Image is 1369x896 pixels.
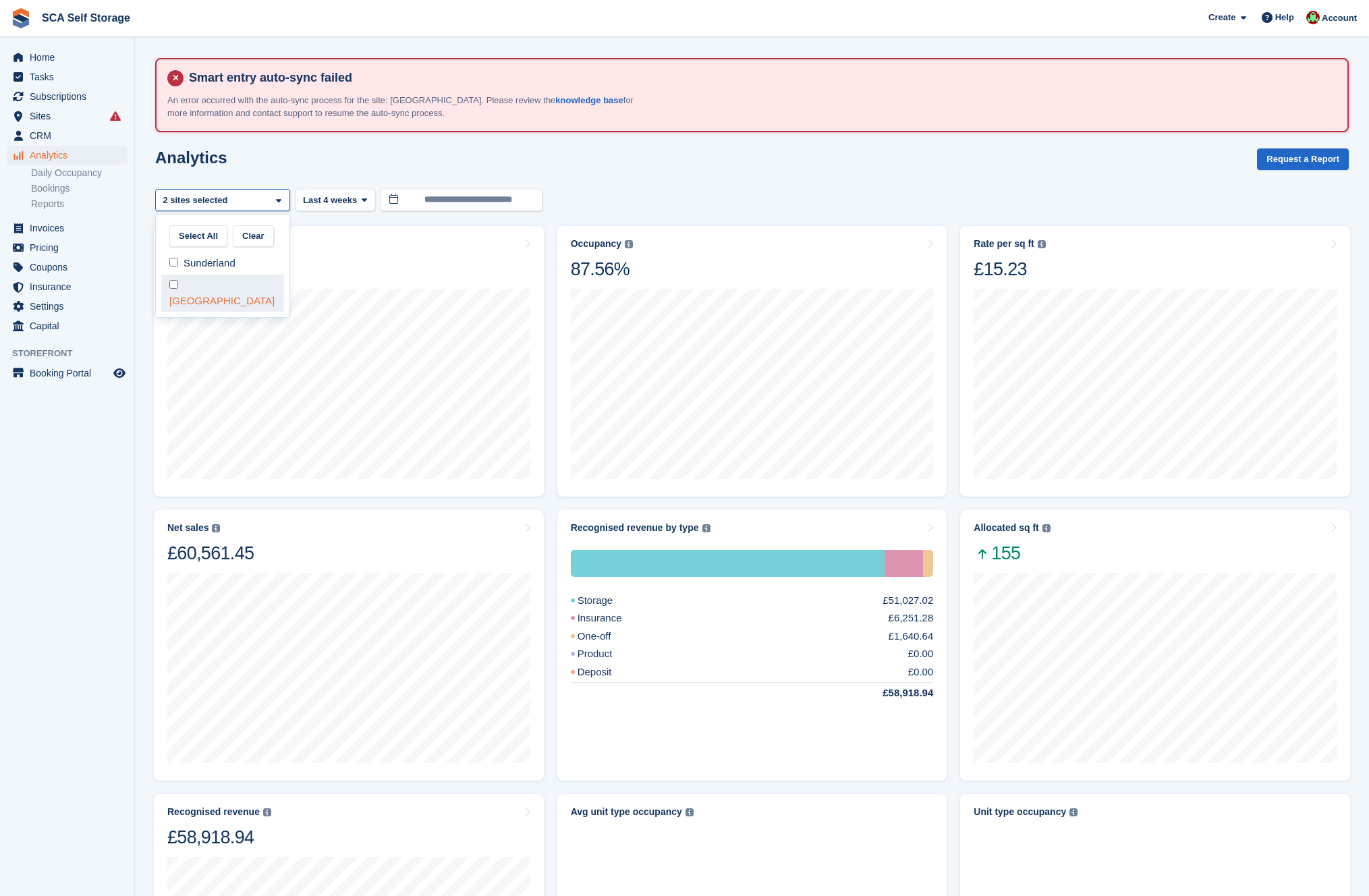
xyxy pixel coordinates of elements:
div: 2 sites selected [161,194,233,207]
img: icon-info-grey-7440780725fd019a000dd9b08b2336e03edf1995a4989e88bcd33f0948082b44.svg [625,240,633,248]
span: Capital [30,316,111,335]
div: Allocated sq ft [974,522,1038,534]
div: Storage [571,593,646,609]
span: Tasks [30,67,111,86]
div: Insurance [571,611,654,626]
span: Create [1208,11,1235,24]
div: Avg unit type occupancy [571,806,682,818]
div: One-off [923,550,933,577]
div: Product [571,646,645,662]
div: Rate per sq ft [974,238,1034,250]
div: Insurance [885,550,923,577]
a: menu [7,364,128,383]
i: Smart entry sync failures have occurred [110,111,121,121]
a: SCA Self Storage [36,7,136,29]
span: CRM [30,126,111,145]
a: menu [7,297,128,316]
button: Request a Report [1257,148,1349,171]
a: menu [7,67,128,86]
div: Storage [571,550,885,577]
p: An error occurred with the auto-sync process for the site: [GEOGRAPHIC_DATA]. Please review the f... [167,94,640,120]
a: Bookings [31,182,128,195]
a: menu [7,277,128,296]
span: Pricing [30,238,111,257]
img: icon-info-grey-7440780725fd019a000dd9b08b2336e03edf1995a4989e88bcd33f0948082b44.svg [1042,524,1051,532]
div: Occupancy [571,238,621,250]
span: Storefront [12,347,134,360]
img: icon-info-grey-7440780725fd019a000dd9b08b2336e03edf1995a4989e88bcd33f0948082b44.svg [212,524,220,532]
h4: Smart entry auto-sync failed [184,70,1337,86]
span: Account [1322,11,1357,25]
span: Home [30,48,111,67]
div: Net sales [167,522,208,534]
img: icon-info-grey-7440780725fd019a000dd9b08b2336e03edf1995a4989e88bcd33f0948082b44.svg [1069,808,1078,816]
a: Daily Occupancy [31,167,128,179]
a: Reports [31,198,128,211]
div: £1,640.64 [889,629,934,644]
span: Last 4 weeks [303,194,357,207]
span: Invoices [30,219,111,237]
span: Insurance [30,277,111,296]
div: Recognised revenue by type [571,522,699,534]
span: Subscriptions [30,87,111,106]
div: £0.00 [908,646,934,662]
div: £58,918.94 [167,826,271,849]
a: menu [7,146,128,165]
span: Sites [30,107,111,125]
div: Deposit [571,665,644,680]
a: menu [7,316,128,335]
div: £0.00 [908,665,934,680]
button: Select All [169,225,227,248]
span: Analytics [30,146,111,165]
div: £51,027.02 [883,593,933,609]
button: Last 4 weeks [296,189,375,211]
h2: Analytics [155,148,227,167]
div: £58,918.94 [850,685,933,701]
a: menu [7,219,128,237]
span: 155 [974,542,1050,565]
img: stora-icon-8386f47178a22dfd0bd8f6a31ec36ba5ce8667c1dd55bd0f319d3a0aa187defe.svg [11,8,31,28]
span: Coupons [30,258,111,277]
img: icon-info-grey-7440780725fd019a000dd9b08b2336e03edf1995a4989e88bcd33f0948082b44.svg [263,808,271,816]
a: menu [7,87,128,106]
a: Preview store [111,365,128,381]
div: Recognised revenue [167,806,260,818]
img: icon-info-grey-7440780725fd019a000dd9b08b2336e03edf1995a4989e88bcd33f0948082b44.svg [1038,240,1046,248]
div: £6,251.28 [889,611,934,626]
a: menu [7,126,128,145]
div: One-off [571,629,644,644]
a: menu [7,258,128,277]
span: Settings [30,297,111,316]
a: menu [7,238,128,257]
a: knowledge base [555,95,623,105]
a: menu [7,107,128,125]
div: £60,561.45 [167,542,254,565]
img: icon-info-grey-7440780725fd019a000dd9b08b2336e03edf1995a4989e88bcd33f0948082b44.svg [686,808,694,816]
div: 87.56% [571,258,633,281]
a: menu [7,48,128,67]
span: Booking Portal [30,364,111,383]
button: Clear [233,225,274,248]
div: Unit type occupancy [974,806,1066,818]
div: [GEOGRAPHIC_DATA] [161,275,284,312]
img: icon-info-grey-7440780725fd019a000dd9b08b2336e03edf1995a4989e88bcd33f0948082b44.svg [702,524,710,532]
span: Help [1275,11,1294,24]
div: Sunderland [161,252,284,275]
div: £15.23 [974,258,1045,281]
img: Dale Chapman [1306,11,1320,24]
